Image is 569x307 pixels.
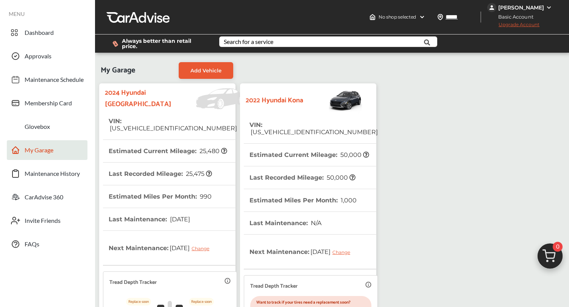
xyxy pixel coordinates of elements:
[25,29,54,39] span: Dashboard
[25,170,80,180] span: Maintenance History
[190,67,221,74] span: Add Vehicle
[25,52,51,62] span: Approvals
[7,140,87,160] a: My Garage
[198,147,227,155] span: 25,480
[168,238,215,257] span: [DATE]
[250,282,298,291] p: Tread Depth Tracker
[7,187,87,207] a: CarAdvise 360
[309,242,356,261] span: [DATE]
[249,212,321,234] th: Last Maintenance :
[487,22,539,31] span: Upgrade Account
[25,193,63,203] span: CarAdvise 360
[310,219,321,227] span: N/A
[7,211,87,230] a: Invite Friends
[105,87,171,110] strong: 2024 Hyundai [GEOGRAPHIC_DATA]
[437,14,443,20] img: location_vector.a44bc228.svg
[192,246,213,251] div: Change
[101,62,135,79] span: My Garage
[109,185,212,208] th: Estimated Miles Per Month :
[9,11,25,17] span: MENU
[25,146,53,156] span: My Garage
[249,144,369,166] th: Estimated Current Mileage :
[126,298,151,305] p: Replace soon
[7,93,87,113] a: Membership Card
[169,216,190,223] span: [DATE]
[332,249,354,255] div: Change
[25,123,50,133] span: Glovebox
[249,235,356,269] th: Next Maintenance :
[25,217,61,227] span: Invite Friends
[379,14,416,20] span: No shop selected
[109,278,157,287] p: Tread Depth Tracker
[109,208,190,230] th: Last Maintenance :
[25,99,72,109] span: Membership Card
[7,70,87,89] a: Maintenance Schedule
[487,3,496,12] img: jVpblrzwTbfkPYzPPzSLxeg0AAAAASUVORK5CYII=
[369,14,376,20] img: header-home-logo.8d720a4f.svg
[189,298,214,305] p: Replace soon
[199,193,212,200] span: 990
[171,88,246,109] img: Vehicle
[303,87,363,114] img: Vehicle
[122,38,207,49] span: Always better than retail price.
[532,240,568,276] img: cart_icon.3d0951e8.svg
[224,39,273,45] div: Search for a service
[249,166,355,189] th: Last Recorded Mileage :
[7,23,87,42] a: Dashboard
[326,174,355,181] span: 50,000
[249,189,357,211] th: Estimated Miles Per Month :
[7,46,87,66] a: Approvals
[419,14,425,20] img: header-down-arrow.9dd2ce7d.svg
[25,76,84,86] span: Maintenance Schedule
[488,13,539,21] span: Basic Account
[112,41,118,47] img: dollor_label_vector.a70140d1.svg
[109,125,237,132] span: [US_VEHICLE_IDENTIFICATION_NUMBER]
[185,170,212,177] span: 25,475
[25,240,39,250] span: FAQs
[246,95,303,106] strong: 2022 Hyundai Kona
[546,5,552,11] img: WGsFRI8htEPBVLJbROoPRyZpYNWhNONpIPPETTm6eUC0GeLEiAAAAAElFTkSuQmCC
[109,110,237,139] th: VIN :
[340,197,357,204] span: 1,000
[109,140,227,162] th: Estimated Current Mileage :
[7,117,87,136] a: Glovebox
[498,4,544,11] div: [PERSON_NAME]
[109,163,212,185] th: Last Recorded Mileage :
[7,234,87,254] a: FAQs
[7,164,87,183] a: Maintenance History
[179,62,233,79] a: Add Vehicle
[339,151,369,158] span: 50,000
[249,114,378,143] th: VIN :
[109,231,215,265] th: Next Maintenance :
[249,128,378,136] span: [US_VEHICLE_IDENTIFICATION_NUMBER]
[553,242,563,252] span: 0
[256,299,368,306] p: Want to track if your tires need a replacement soon?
